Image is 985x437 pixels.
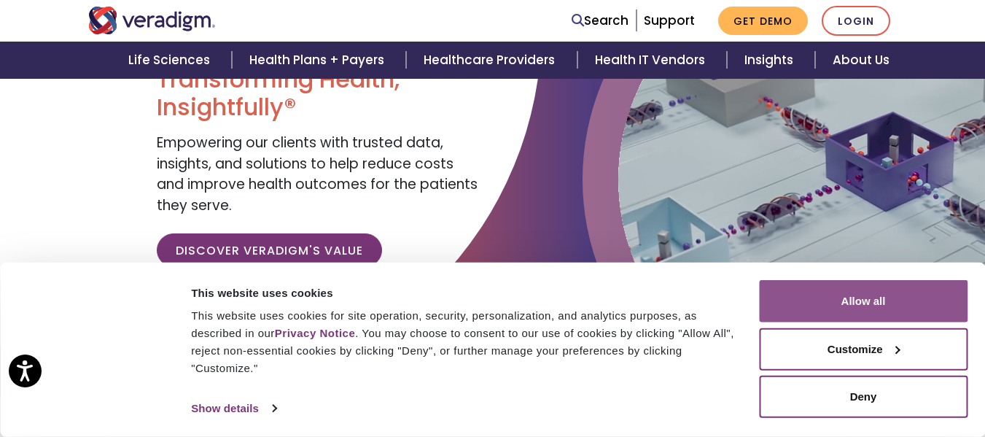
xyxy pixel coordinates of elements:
[157,133,478,215] span: Empowering our clients with trusted data, insights, and solutions to help reduce costs and improv...
[275,327,355,339] a: Privacy Notice
[718,7,808,35] a: Get Demo
[815,42,907,79] a: About Us
[232,42,406,79] a: Health Plans + Payers
[822,6,890,36] a: Login
[577,42,727,79] a: Health IT Vendors
[191,284,742,301] div: This website uses cookies
[88,7,216,34] img: Veradigm logo
[191,398,276,419] a: Show details
[406,42,577,79] a: Healthcare Providers
[191,307,742,377] div: This website uses cookies for site operation, security, personalization, and analytics purposes, ...
[759,328,968,370] button: Customize
[705,332,968,419] iframe: Drift Chat Widget
[572,11,628,31] a: Search
[111,42,232,79] a: Life Sciences
[157,233,382,267] a: Discover Veradigm's Value
[644,12,695,29] a: Support
[759,280,968,322] button: Allow all
[157,66,481,122] h1: Transforming Health, Insightfully®
[727,42,815,79] a: Insights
